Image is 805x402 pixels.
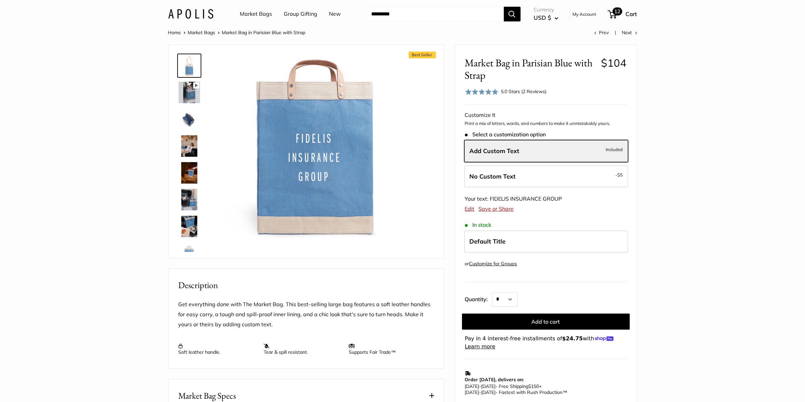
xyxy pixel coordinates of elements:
label: Leave Blank [464,165,628,188]
strong: Order [DATE], delivers on: [465,377,524,383]
p: Soft leather handle. [179,343,257,355]
a: 12 Cart [608,9,637,19]
label: Quantity: [465,290,492,307]
a: description_Bird's eye view of your new favorite carry-all [177,107,201,131]
span: Best Seller [409,52,436,58]
span: $104 [601,56,627,69]
img: Apolis [168,9,213,19]
a: Home [168,29,181,36]
div: 5.0 Stars (2 Reviews) [465,87,547,96]
span: 12 [612,7,622,15]
span: Market Bag in Parisian Blue with Strap [465,57,596,81]
div: Customize It [465,110,627,120]
span: Default Title [470,238,506,245]
span: [DATE] [481,389,496,395]
img: description_Seal of authenticity printed on the backside of every bag. [179,243,200,264]
label: Add Custom Text [464,140,628,162]
p: Print a mix of letters, words, and numbers to make it unmistakably yours. [465,120,627,127]
span: No Custom Text [470,173,516,180]
div: 5.0 Stars (2 Reviews) [501,88,546,95]
img: customizer-prod [222,55,407,240]
button: USD $ [534,12,558,23]
img: description_Elevate any moment [179,135,200,157]
span: [DATE] [465,383,479,389]
img: Market Bag in Parisian Blue with Strap [179,55,200,76]
span: Select a customization option [465,131,546,138]
a: Market Bags [188,29,215,36]
a: Market Bag in Parisian Blue with Strap [177,54,201,78]
a: Customize for Groups [469,261,517,267]
a: Save or Share [479,205,514,212]
input: Search... [366,7,504,21]
a: Market Bag in Parisian Blue with Strap [177,188,201,212]
a: description_Super soft and durable leather handles. [177,161,201,185]
div: or [465,259,517,268]
span: Market Bag in Parisian Blue with Strap [222,29,306,36]
a: description_Elevate any moment [177,134,201,158]
img: description_Super soft and durable leather handles. [179,162,200,184]
span: Cart [626,10,637,17]
img: Market Bag in Parisian Blue with Strap [179,189,200,210]
label: Default Title [464,230,628,253]
a: New [329,9,341,19]
a: Next [622,29,637,36]
nav: Breadcrumb [168,28,306,37]
img: Market Bag in Parisian Blue with Strap [179,216,200,237]
span: [DATE] [465,389,479,395]
a: Market Bags [240,9,272,19]
button: Add to cart [462,314,630,330]
p: - Free Shipping + [465,383,623,395]
span: $150 [529,383,539,389]
span: USD $ [534,14,551,21]
a: Edit [465,205,475,212]
p: Supports Fair Trade™ [349,343,427,355]
a: My Account [573,10,597,18]
h2: Description [179,279,434,292]
span: - [616,171,623,179]
button: Search [504,7,521,21]
span: Included [606,145,623,153]
span: [DATE] [481,383,496,389]
span: Your text: FIDELIS INSURANCE GROUP [465,195,562,202]
a: Market Bag in Parisian Blue with Strap [177,214,201,239]
span: Currency [534,5,558,14]
img: description_Bird's eye view of your new favorite carry-all [179,109,200,130]
p: Get everything done with The Market Bag. This best-selling large bag features a soft leather hand... [179,299,434,330]
span: - [479,383,481,389]
img: Market Bag in Parisian Blue with Strap [179,82,200,103]
span: - [479,389,481,395]
a: description_Seal of authenticity printed on the backside of every bag. [177,241,201,265]
span: $5 [618,172,623,178]
span: In stock [465,222,491,228]
span: - Fastest with Rush Production™ [465,389,567,395]
p: Tear & spill resistant. [264,343,342,355]
a: Group Gifting [284,9,318,19]
a: Market Bag in Parisian Blue with Strap [177,80,201,105]
a: Prev [594,29,609,36]
span: Add Custom Text [470,147,520,155]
